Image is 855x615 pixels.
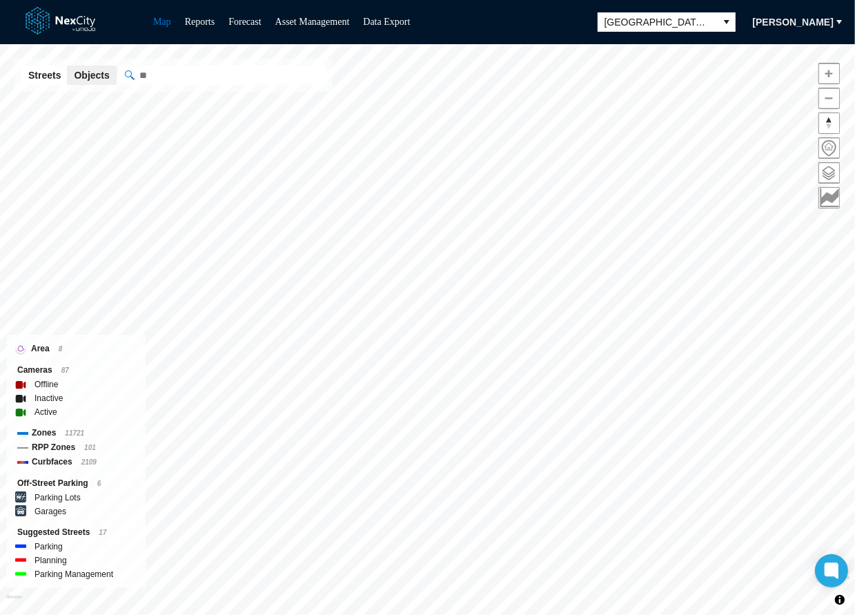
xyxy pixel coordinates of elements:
span: 8 [59,345,63,353]
span: 6 [97,480,101,487]
a: Map [153,17,171,27]
button: Streets [21,66,68,85]
div: Curbfaces [17,455,135,469]
button: Zoom out [818,88,840,109]
span: Zoom out [819,88,839,108]
label: Parking Lots [35,491,81,505]
button: Toggle attribution [832,592,848,608]
span: Reset bearing to north [819,113,839,133]
button: Objects [67,66,116,85]
span: 87 [61,367,69,374]
div: Cameras [17,363,135,378]
label: Active [35,405,57,419]
div: Zones [17,426,135,440]
a: Mapbox homepage [6,595,22,611]
button: Layers management [818,162,840,184]
span: [GEOGRAPHIC_DATA][PERSON_NAME] [605,15,711,29]
span: Streets [28,68,61,82]
button: Home [818,137,840,159]
button: [PERSON_NAME] [744,11,843,33]
label: Inactive [35,391,63,405]
a: Asset Management [275,17,350,27]
div: Suggested Streets [17,525,135,540]
a: Forecast [228,17,261,27]
span: 17 [99,529,106,536]
a: Reports [185,17,215,27]
div: RPP Zones [17,440,135,455]
span: Zoom in [819,64,839,84]
span: Objects [74,68,109,82]
label: Offline [35,378,58,391]
span: 11721 [65,429,84,437]
span: 2109 [81,458,97,466]
span: Toggle attribution [836,592,844,607]
button: select [718,12,736,32]
label: Planning [35,554,67,567]
div: Off-Street Parking [17,476,135,491]
label: Garages [35,505,66,518]
button: Zoom in [818,63,840,84]
button: Reset bearing to north [818,113,840,134]
label: Parking Management [35,567,113,581]
label: Parking [35,540,63,554]
button: Key metrics [818,187,840,208]
div: Area [17,342,135,356]
span: [PERSON_NAME] [753,15,834,29]
a: Data Export [363,17,410,27]
span: 101 [84,444,96,451]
